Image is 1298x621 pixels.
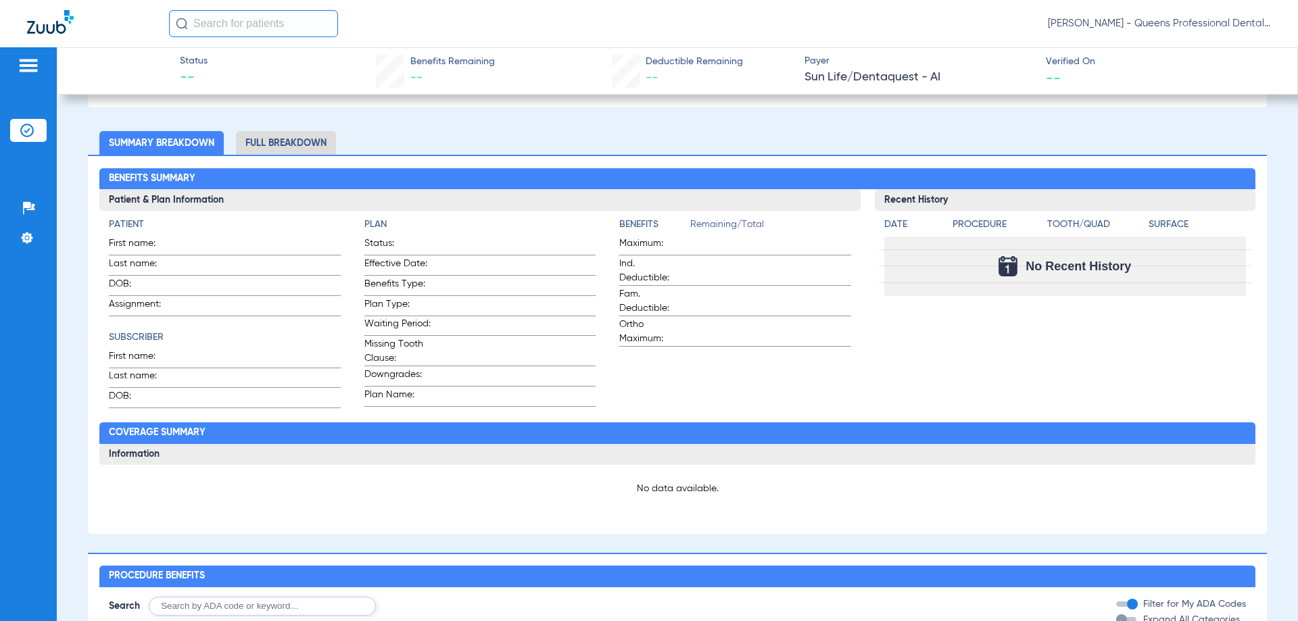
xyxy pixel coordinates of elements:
span: -- [410,72,423,84]
h4: Procedure [953,218,1042,232]
span: Benefits Type: [364,277,431,295]
h2: Benefits Summary [99,168,1255,190]
label: Filter for My ADA Codes [1140,597,1246,612]
span: Plan Type: [364,297,431,316]
span: Deductible Remaining [646,55,743,69]
span: Status [180,54,208,68]
p: No data available. [109,482,1245,495]
span: Last name: [109,257,175,275]
span: Maximum: [619,237,686,255]
span: Missing Tooth Clause: [364,337,431,366]
span: Effective Date: [364,257,431,275]
app-breakdown-title: Surface [1149,218,1245,237]
span: Ortho Maximum: [619,318,686,346]
h4: Patient [109,218,340,232]
span: Search [109,599,140,613]
h4: Subscriber [109,330,340,345]
input: Search by ADA code or keyword… [149,597,376,616]
span: Verified On [1046,55,1276,69]
app-breakdown-title: Benefits [619,218,690,237]
span: Assignment: [109,297,175,316]
span: Waiting Period: [364,317,431,335]
img: hamburger-icon [18,57,39,74]
h4: Date [884,218,941,232]
span: First name: [109,349,175,368]
h3: Patient & Plan Information [99,189,860,211]
h4: Plan [364,218,596,232]
span: -- [180,69,208,88]
span: No Recent History [1026,259,1131,273]
img: Search Icon [176,18,188,30]
img: Calendar [999,256,1017,276]
li: Summary Breakdown [99,131,224,155]
app-breakdown-title: Procedure [953,218,1042,237]
app-breakdown-title: Tooth/Quad [1047,218,1144,237]
span: Downgrades: [364,368,431,386]
span: [PERSON_NAME] - Queens Professional Dental Care [1048,17,1271,30]
h4: Benefits [619,218,690,232]
span: DOB: [109,277,175,295]
span: DOB: [109,389,175,407]
span: -- [646,72,658,84]
h2: Procedure Benefits [99,566,1255,587]
span: Remaining/Total [690,218,850,237]
span: Status: [364,237,431,255]
app-breakdown-title: Date [884,218,941,237]
input: Search for patients [169,10,338,37]
h3: Recent History [875,189,1255,211]
span: Sun Life/Dentaquest - AI [804,69,1034,86]
span: Benefits Remaining [410,55,495,69]
span: Plan Name: [364,388,431,406]
span: First name: [109,237,175,255]
span: Payer [804,54,1034,68]
h3: Information [99,444,1255,466]
span: Fam. Deductible: [619,287,686,316]
li: Full Breakdown [236,131,336,155]
span: -- [1046,70,1061,84]
h2: Coverage Summary [99,422,1255,444]
span: Last name: [109,369,175,387]
h4: Surface [1149,218,1245,232]
span: Ind. Deductible: [619,257,686,285]
h4: Tooth/Quad [1047,218,1144,232]
iframe: Chat Widget [1230,556,1298,621]
img: Zuub Logo [27,10,74,34]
